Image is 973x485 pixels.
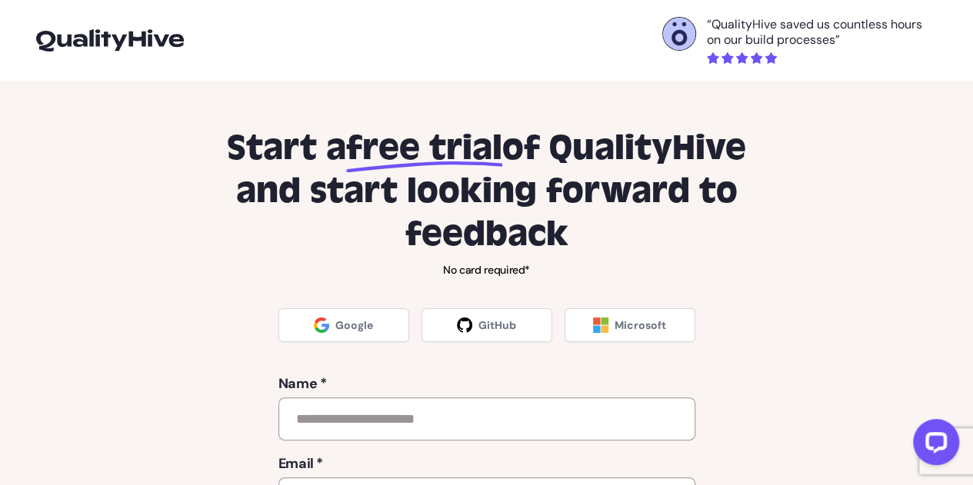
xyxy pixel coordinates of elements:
[278,453,695,474] label: Email *
[565,308,695,342] a: Microsoft
[278,373,695,394] label: Name *
[227,127,346,170] span: Start a
[615,317,666,333] span: Microsoft
[36,29,184,51] img: logo-icon
[335,317,373,333] span: Google
[422,308,552,342] a: GitHub
[278,308,409,342] a: Google
[663,18,695,50] img: Otelli Design
[478,317,516,333] span: GitHub
[204,262,770,277] p: No card required*
[707,17,938,48] p: “QualityHive saved us countless hours on our build processes”
[901,413,965,477] iframe: LiveChat chat widget
[236,127,747,256] span: of QualityHive and start looking forward to feedback
[346,127,502,170] span: free trial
